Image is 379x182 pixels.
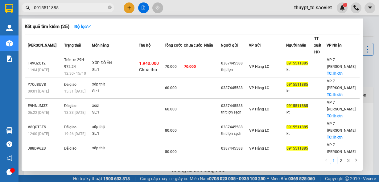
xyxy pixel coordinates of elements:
span: VP Hàng LC [249,86,269,90]
span: VP Nhận [327,43,342,48]
span: Đã giao [64,104,77,108]
a: 2 [338,157,344,164]
div: 0387445588 [221,145,249,152]
span: VP 7 [PERSON_NAME] [327,122,356,133]
div: SL: 1 [92,67,138,73]
div: thịt lợn [221,67,249,73]
span: 0915511885 [286,125,308,129]
div: xốp thịt [92,81,138,88]
span: Món hàng [92,43,109,48]
a: 3 [345,157,352,164]
li: 3 [345,157,352,164]
span: Thu hộ [139,43,150,48]
span: VP Hàng LC [249,128,269,133]
div: thit lợn sạch [221,109,249,116]
button: right [352,157,360,164]
span: VP 7 [PERSON_NAME] [327,143,356,154]
div: kt [286,152,314,158]
li: 1 [330,157,337,164]
div: E9HNJM3Z [28,103,62,109]
span: VP Hàng LC [249,146,269,151]
span: 11:04 [DATE] [28,68,49,72]
div: 0387445588 [221,124,249,130]
span: Trên xe 29H-972.24 [64,58,85,69]
div: 0387445588 [221,60,249,67]
img: warehouse-icon [6,127,13,134]
div: thit lợn sạch [221,152,249,158]
span: question-circle [6,141,12,147]
span: 0915511885 [286,146,308,151]
input: Tìm tên, số ĐT hoặc mã đơn [34,4,107,11]
span: VP Gửi [249,43,261,48]
div: SL: 1 [92,109,138,116]
span: 80.000 [165,128,177,133]
span: TC: lh ctn [327,93,343,97]
span: TC: lh ctn [327,135,343,139]
span: Nhãn [204,43,213,48]
span: 06:22 [DATE] [28,110,49,115]
span: TT xuất HĐ [314,36,321,54]
img: warehouse-icon [6,40,13,47]
div: J88DP6ZB [28,145,62,152]
span: VP 7 [PERSON_NAME] [327,100,356,111]
span: 19:26 [DATE] [64,132,85,136]
span: Tổng cước [165,43,182,48]
div: V8QGT3TS [28,124,62,130]
img: solution-icon [6,56,13,62]
span: search [26,6,30,10]
span: Trạng thái [64,43,81,48]
li: Next Page [352,157,360,164]
div: SL: 1 [92,88,138,95]
span: 0915511885 [286,61,308,65]
span: VP 7 [PERSON_NAME] [327,79,356,90]
div: xôp[ [92,102,138,109]
div: thit lợn sạch [221,130,249,137]
span: 0915511885 [286,82,308,87]
div: T49QZQT2 [28,60,62,67]
div: SL: 1 [92,152,138,159]
button: Bộ lọcdown [69,22,96,31]
span: 09:01 [DATE] [28,89,49,93]
button: left [323,157,330,164]
div: xốp thịt [92,145,138,152]
div: kt [286,130,314,137]
span: 12:30 - 15/10 [64,71,86,76]
div: SL: 1 [92,130,138,137]
span: 12:00 [DATE] [28,132,49,136]
img: logo-vxr [5,4,13,13]
div: xốp thịt [92,124,138,130]
span: notification [6,155,12,161]
span: Người gửi [221,43,238,48]
span: left [324,158,328,162]
h3: Kết quả tìm kiếm ( 25 ) [25,23,69,30]
span: close-circle [108,6,112,9]
span: VP Hàng LC [249,64,269,69]
span: VP 7 [PERSON_NAME] [327,58,356,69]
span: Đã giao [64,82,77,87]
span: 0915511885 [286,104,308,108]
span: close-circle [108,5,112,11]
span: Người nhận [286,43,306,48]
div: Y7QJ8UV8 [28,81,62,88]
span: 15:31 [DATE] [64,89,85,93]
span: TC: lh ctn [327,114,343,118]
span: down [87,24,91,29]
span: [PERSON_NAME] [28,43,56,48]
span: 70.000 [165,64,177,69]
span: 60.000 [165,107,177,111]
span: Đã giao [64,146,77,151]
span: Chưa cước [184,43,202,48]
div: 0387445588 [221,103,249,109]
li: Previous Page [323,157,330,164]
div: kt [286,67,314,73]
div: XỐP ĐÔ ĂN [92,60,138,67]
span: Đã giao [64,125,77,129]
span: Chưa thu [139,67,157,72]
strong: Bộ lọc [74,24,91,29]
a: 1 [330,157,337,164]
span: TC: lh ctn [327,71,343,76]
span: 1.940.000 [139,61,159,66]
img: warehouse-icon [6,25,13,31]
span: VP Hàng LC [249,107,269,111]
